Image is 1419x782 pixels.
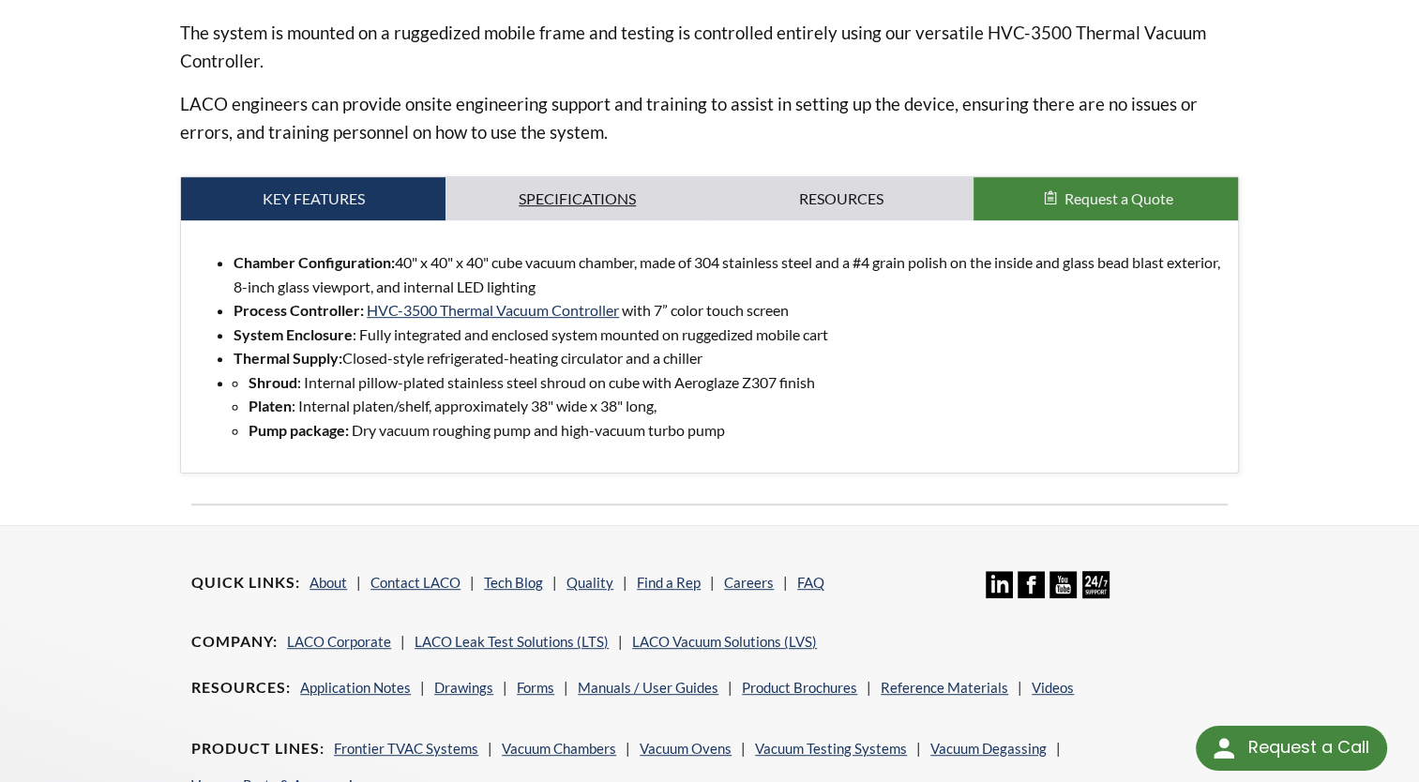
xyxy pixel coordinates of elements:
[287,633,391,650] a: LACO Corporate
[1064,189,1173,207] span: Request a Quote
[755,740,907,757] a: Vacuum Testing Systems
[234,325,353,343] strong: System Enclosure
[191,573,300,593] h4: Quick Links
[517,679,554,696] a: Forms
[181,177,445,220] a: Key Features
[191,632,278,652] h4: Company
[249,373,297,391] strong: Shroud
[484,574,543,591] a: Tech Blog
[797,574,824,591] a: FAQ
[445,177,710,220] a: Specifications
[415,633,609,650] a: LACO Leak Test Solutions (LTS)
[930,740,1047,757] a: Vacuum Degassing
[191,678,291,698] h4: Resources
[502,740,616,757] a: Vacuum Chambers
[881,679,1008,696] a: Reference Materials
[434,679,493,696] a: Drawings
[1247,726,1368,769] div: Request a Call
[234,253,395,271] strong: Chamber Configuration:
[1082,571,1110,598] img: 24/7 Support Icon
[334,740,478,757] a: Frontier TVAC Systems
[578,679,718,696] a: Manuals / User Guides
[370,574,460,591] a: Contact LACO
[249,421,349,439] strong: Pump package:
[1082,584,1110,601] a: 24/7 Support
[180,19,1239,75] p: The system is mounted on a ruggedized mobile frame and testing is controlled entirely using our v...
[710,177,974,220] a: Resources
[249,370,1223,395] li: : Internal pillow-plated stainless steel shroud on cube with Aeroglaze Z307 finish
[234,349,342,367] strong: Thermal Supply:
[742,679,857,696] a: Product Brochures
[300,679,411,696] a: Application Notes
[637,574,701,591] a: Find a Rep
[180,90,1239,146] p: LACO engineers can provide onsite engineering support and training to assist in setting up the de...
[234,298,1223,323] li: with 7” color touch screen
[234,250,1223,298] li: 40" x 40" x 40" cube vacuum chamber, made of 304 stainless steel and a #4 grain polish on the ins...
[234,346,1223,370] li: Closed-style refrigerated-heating circulator and a chiller
[632,633,817,650] a: LACO Vacuum Solutions (LVS)
[1209,733,1239,763] img: round button
[309,574,347,591] a: About
[367,301,619,319] a: HVC-3500 Thermal Vacuum Controller
[724,574,774,591] a: Careers
[191,739,325,759] h4: Product Lines
[234,323,1223,347] li: : Fully integrated and enclosed system mounted on ruggedized mobile cart
[234,301,364,319] strong: Process Controller:
[974,177,1238,220] button: Request a Quote
[249,418,1223,443] li: Dry vacuum roughing pump and high-vacuum turbo pump
[249,394,1223,418] li: : Internal platen/shelf, approximately 38" wide x 38" long,
[1032,679,1074,696] a: Videos
[1196,726,1387,771] div: Request a Call
[640,740,732,757] a: Vacuum Ovens
[249,397,292,414] strong: Platen
[566,574,613,591] a: Quality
